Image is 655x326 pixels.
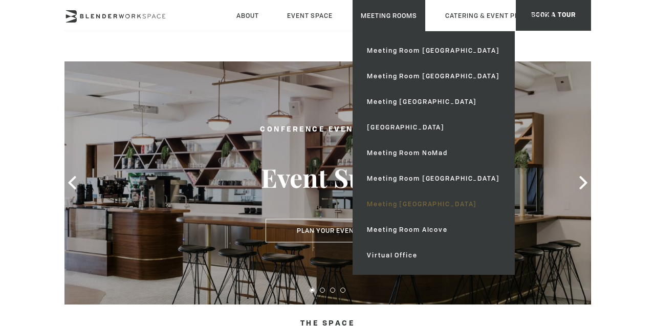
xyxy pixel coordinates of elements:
a: Meeting Room [GEOGRAPHIC_DATA] [359,38,508,63]
a: Meeting Room [GEOGRAPHIC_DATA] [359,166,508,191]
a: Meeting [GEOGRAPHIC_DATA] [359,89,508,115]
a: Virtual Office [359,243,508,268]
button: Plan Your Event [266,219,389,243]
h2: Conference Event Space [210,123,445,136]
h3: Event Suite [210,162,445,193]
a: [GEOGRAPHIC_DATA] [359,115,508,140]
a: Meeting Room NoMad [359,140,508,166]
a: Meeting Room Alcove [359,217,508,243]
a: Meeting [GEOGRAPHIC_DATA] [359,191,508,217]
a: Meeting Room [GEOGRAPHIC_DATA] [359,63,508,89]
